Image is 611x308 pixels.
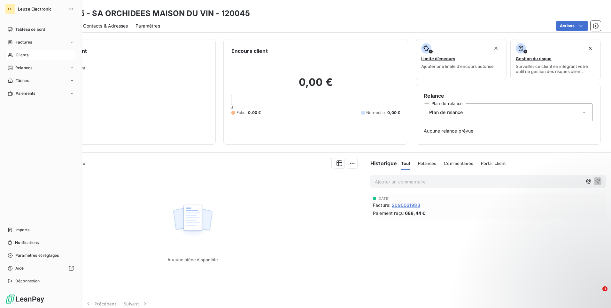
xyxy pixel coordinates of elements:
[444,161,473,166] span: Commentaires
[421,64,494,69] span: Ajouter une limite d’encours autorisé
[483,246,611,291] iframe: Intercom notifications message
[516,56,552,61] span: Gestion du risque
[39,47,208,55] h6: Informations client
[424,92,593,100] h6: Relance
[16,52,28,58] span: Clients
[516,64,595,74] span: Surveiller ce client en intégrant votre outil de gestion des risques client.
[5,263,76,273] a: Aide
[16,91,35,96] span: Paiements
[18,6,64,12] span: Leuze Electronic
[481,161,506,166] span: Portail client
[416,39,506,80] button: Limite d’encoursAjouter une limite d’encours autorisé
[15,227,29,233] span: Imports
[135,23,160,29] span: Paramètres
[5,4,15,14] div: LE
[15,278,40,284] span: Déconnexion
[172,201,213,241] img: Empty state
[248,110,261,116] span: 0,00 €
[15,265,24,271] span: Aide
[51,65,208,74] span: Propriétés Client
[5,294,45,304] img: Logo LeanPay
[230,105,233,110] span: 0
[387,110,400,116] span: 0,00 €
[83,23,128,29] span: Contacts & Adresses
[56,8,250,19] h3: 120045 - SA ORCHIDEES MAISON DU VIN - 120045
[401,161,411,166] span: Tout
[236,110,246,116] span: Échu
[15,27,45,32] span: Tableau de bord
[366,110,385,116] span: Non-échu
[392,202,420,208] span: 2090061983
[373,210,404,216] span: Paiement reçu
[167,257,218,262] span: Aucune pièce disponible
[373,202,391,208] span: Facture :
[16,39,32,45] span: Factures
[429,109,463,116] span: Plan de relance
[231,47,268,55] h6: Encours client
[15,253,59,258] span: Paramètres et réglages
[424,128,593,134] span: Aucune relance prévue
[377,197,390,200] span: [DATE]
[556,21,588,31] button: Actions
[589,286,605,302] iframe: Intercom live chat
[15,65,32,71] span: Relances
[405,210,425,216] span: 688,44 €
[231,76,400,95] h2: 0,00 €
[418,161,436,166] span: Relances
[510,39,601,80] button: Gestion du risqueSurveiller ce client en intégrant votre outil de gestion des risques client.
[16,78,29,84] span: Tâches
[602,286,607,291] span: 1
[421,56,455,61] span: Limite d’encours
[365,159,397,167] h6: Historique
[15,240,39,246] span: Notifications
